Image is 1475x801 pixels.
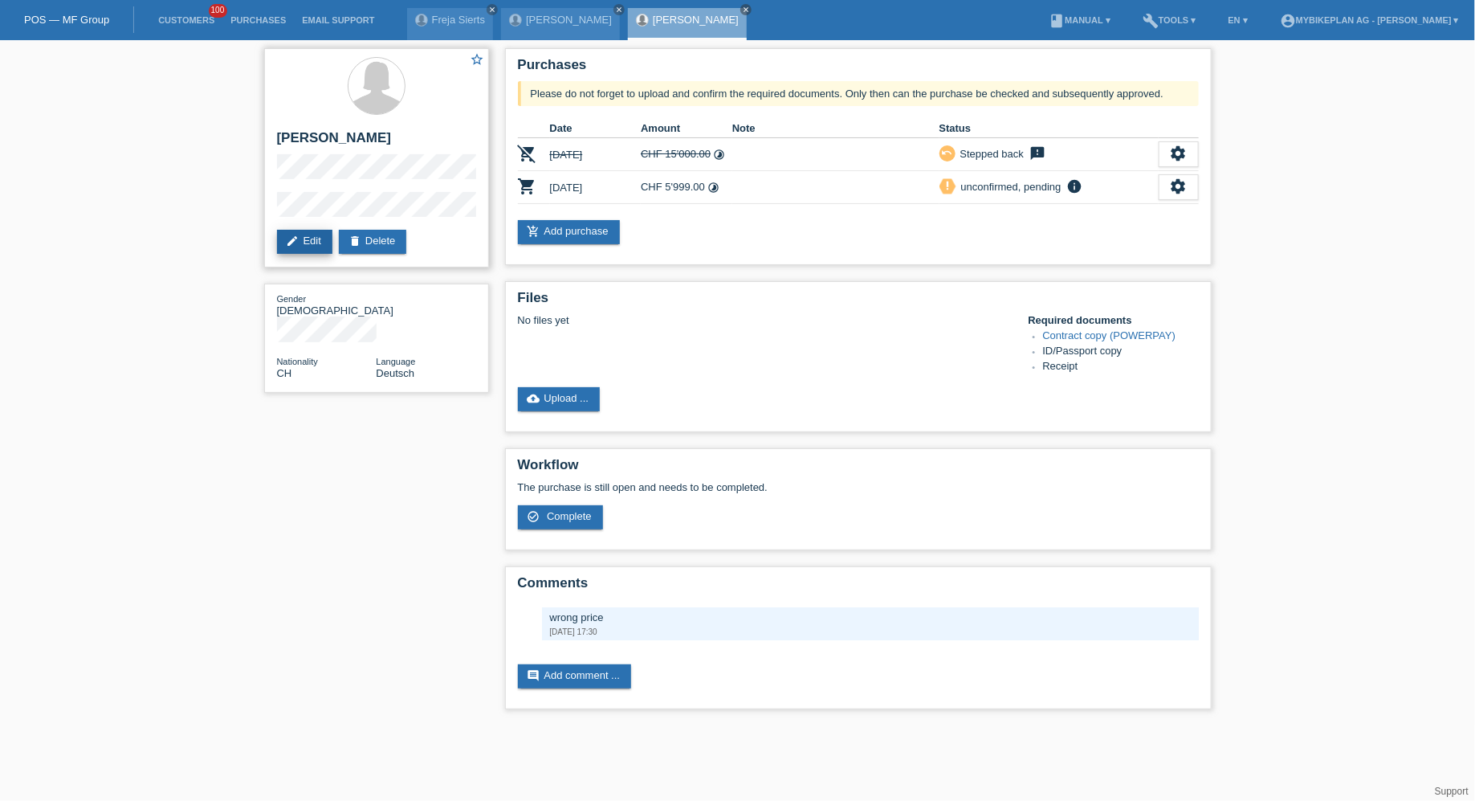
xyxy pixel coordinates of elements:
i: close [742,6,750,14]
td: [DATE] [550,171,642,204]
h4: Required documents [1029,314,1199,326]
a: check_circle_outline Complete [518,505,603,529]
span: Gender [277,294,307,304]
div: [DEMOGRAPHIC_DATA] [277,292,377,317]
th: Note [732,119,939,138]
h2: Comments [518,575,1199,599]
li: ID/Passport copy [1043,345,1199,360]
li: Receipt [1043,360,1199,375]
i: account_circle [1280,13,1296,29]
div: Stepped back [955,145,1025,162]
a: bookManual ▾ [1041,15,1118,25]
a: Freja Sierts [432,14,485,26]
i: POSP00028041 [518,177,537,196]
a: account_circleMybikeplan AG - [PERSON_NAME] ▾ [1272,15,1467,25]
span: Complete [547,510,592,522]
a: star_border [471,52,485,69]
i: undo [942,147,953,158]
a: [PERSON_NAME] [526,14,612,26]
div: unconfirmed, pending [956,178,1061,195]
a: EN ▾ [1220,15,1256,25]
span: Deutsch [377,367,415,379]
a: deleteDelete [339,230,407,254]
th: Date [550,119,642,138]
span: Language [377,357,416,366]
i: close [615,6,623,14]
i: cloud_upload [528,392,540,405]
i: Instalments (48 instalments) [713,149,725,161]
a: commentAdd comment ... [518,664,632,689]
td: CHF 15'000.00 [641,138,732,171]
i: priority_high [942,180,953,191]
a: Customers [150,15,222,25]
i: star_border [471,52,485,67]
th: Status [939,119,1159,138]
a: Purchases [222,15,294,25]
h2: Workflow [518,457,1199,481]
i: book [1049,13,1065,29]
i: build [1143,13,1159,29]
a: Contract copy (POWERPAY) [1043,329,1176,341]
i: check_circle_outline [528,510,540,523]
h2: Purchases [518,57,1199,81]
h2: Files [518,290,1199,314]
a: close [613,4,625,15]
i: feedback [1028,145,1047,161]
i: add_shopping_cart [528,225,540,238]
i: settings [1170,145,1188,162]
th: Amount [641,119,732,138]
i: Instalments (48 instalments) [707,182,719,194]
a: close [740,4,752,15]
div: [DATE] 17:30 [550,627,1191,636]
i: delete [348,235,361,247]
i: comment [528,669,540,682]
a: add_shopping_cartAdd purchase [518,220,620,244]
i: close [488,6,496,14]
a: buildTools ▾ [1135,15,1204,25]
a: editEdit [277,230,332,254]
td: [DATE] [550,138,642,171]
p: The purchase is still open and needs to be completed. [518,481,1199,493]
div: Please do not forget to upload and confirm the required documents. Only then can the purchase be ... [518,81,1199,106]
a: Email Support [294,15,382,25]
i: info [1066,178,1085,194]
span: Nationality [277,357,318,366]
i: settings [1170,178,1188,195]
div: wrong price [550,611,1191,623]
a: [PERSON_NAME] [653,14,739,26]
a: POS — MF Group [24,14,109,26]
td: CHF 5'999.00 [641,171,732,204]
i: POSP00024439 [518,144,537,163]
a: Support [1435,786,1469,797]
span: 100 [209,4,228,18]
h2: [PERSON_NAME] [277,130,476,154]
div: No files yet [518,314,1008,326]
a: cloud_uploadUpload ... [518,387,601,411]
a: close [487,4,498,15]
i: edit [287,235,299,247]
span: Switzerland [277,367,292,379]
